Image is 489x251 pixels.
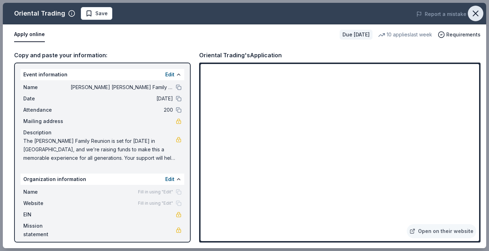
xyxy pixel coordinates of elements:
div: Due [DATE] [340,30,372,40]
button: Report a mistake [416,10,466,18]
span: Name [23,83,71,92]
div: Copy and paste your information: [14,51,191,60]
button: Apply online [14,27,45,42]
div: Organization information [20,174,184,185]
button: Requirements [438,30,481,39]
span: Fill in using "Edit" [138,189,173,195]
span: Mailing address [23,117,71,125]
div: 10 applies last week [378,30,432,39]
span: Date [23,94,71,103]
span: Save [95,9,108,18]
span: Website [23,199,71,208]
span: Requirements [446,30,481,39]
button: Save [81,7,112,20]
span: The [PERSON_NAME] Family Reunion is set for [DATE] in [GEOGRAPHIC_DATA], and we’re raising funds ... [23,137,176,162]
div: Oriental Trading's Application [199,51,282,60]
span: EIN [23,210,71,219]
span: Attendance [23,106,71,114]
span: Name [23,188,71,196]
span: Fill in using "Edit" [138,200,173,206]
div: Event information [20,69,184,80]
span: [PERSON_NAME] [PERSON_NAME] Family Reunion Fundraiser [71,83,173,92]
button: Edit [165,70,174,79]
a: Open on their website [407,224,476,238]
span: Mission statement [23,222,71,239]
button: Edit [165,175,174,183]
div: Description [23,128,181,137]
span: 200 [71,106,173,114]
span: [DATE] [71,94,173,103]
div: Oriental Trading [14,8,65,19]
